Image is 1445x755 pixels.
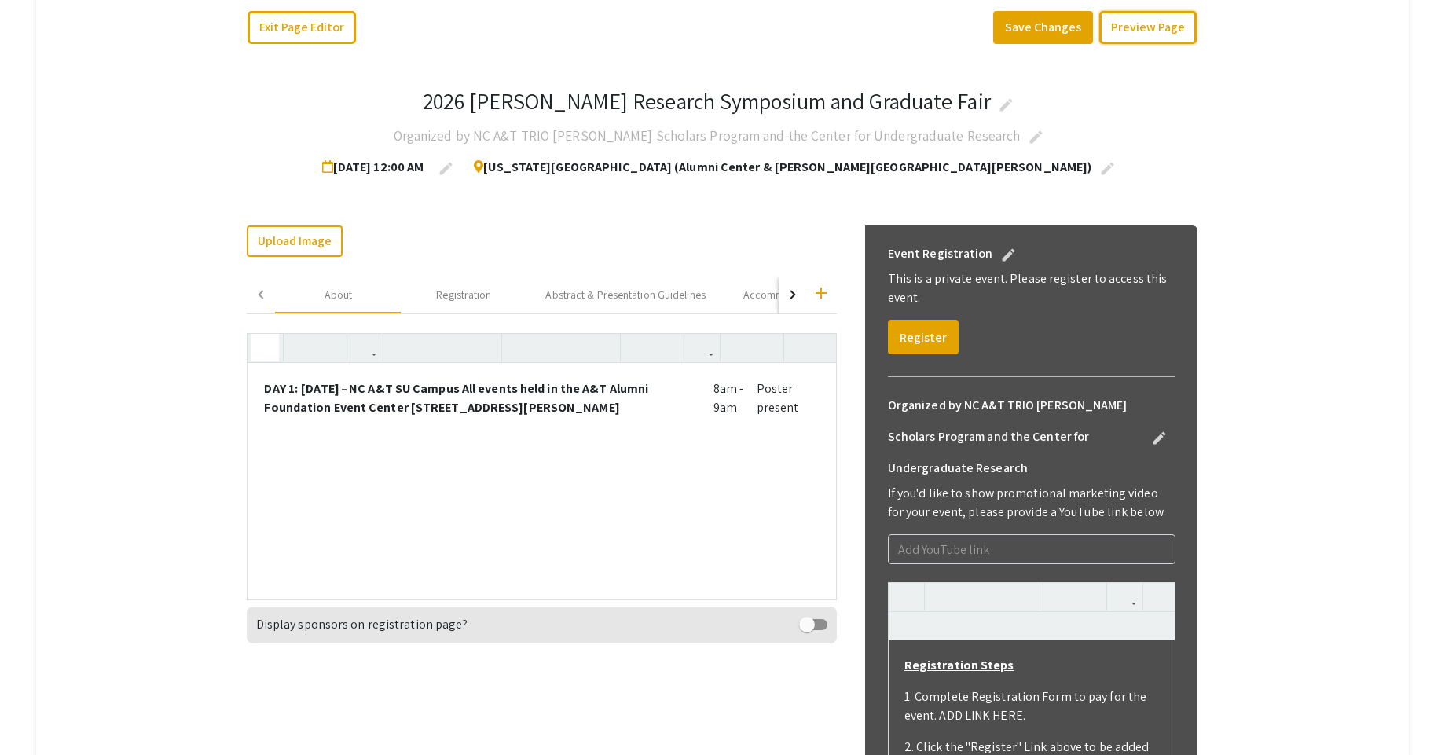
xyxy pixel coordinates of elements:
button: Emphasis (Ctrl + I) [415,334,442,361]
button: Align Left [506,334,534,361]
span: [DATE] 12:00 AM [322,152,431,183]
input: Add YouTube link [888,534,1175,564]
p: This is a private event. Please register to access this event. [888,269,1175,307]
p: If you'd like to show promotional marketing video for your event, please provide a YouTube link b... [888,484,1175,522]
button: Subscript [920,611,948,639]
h6: Organized by NC A&T TRIO [PERSON_NAME] Scholars Program and the Center for Undergraduate Research [888,390,1144,484]
button: Link [1111,583,1139,610]
td: 8am - 9am [713,379,755,418]
td: Poster present [756,379,820,418]
button: Ordered list [1075,583,1102,610]
button: Align Right [561,334,589,361]
button: Upload Image [247,225,343,257]
button: Superscript [724,334,752,361]
button: Redo (Ctrl + Y) [315,334,343,361]
button: Deleted [1011,583,1039,610]
mat-icon: edit [1026,128,1045,147]
button: Unordered list [625,334,652,361]
button: Underline [984,583,1011,610]
mat-icon: edit [436,159,455,178]
div: Abstract & Presentation Guidelines [545,287,705,303]
u: Registration Steps [904,657,1014,673]
div: About [325,287,353,303]
button: Emphasis (Ctrl + I) [956,583,984,610]
h3: 2026 [PERSON_NAME] Research Symposium and Graduate Fair [423,88,991,115]
iframe: Chat [12,684,67,743]
mat-icon: edit [1150,429,1169,448]
button: Link [688,334,716,361]
button: Save Changes [993,11,1093,44]
h6: Event Registration [888,238,993,269]
th: DAY 1: [DATE] – NC A&T SU Campus All events held in the A&T Alumni Foundation Event Center [STREE... [263,379,713,418]
button: Align Justify [589,334,616,361]
button: Exit Page Editor [248,11,356,44]
button: Unordered list [1047,583,1075,610]
button: Deleted [470,334,497,361]
button: Align Center [534,334,561,361]
p: Display sponsors on registration page? [256,615,468,634]
button: Ordered list [652,334,680,361]
button: View HTML [251,334,279,361]
button: Underline [442,334,470,361]
mat-icon: edit [1098,159,1117,178]
mat-icon: add [812,284,831,302]
button: Register [888,320,959,354]
p: 1. Complete Registration Form to pay for the event. ADD LINK HERE. [904,687,1159,725]
button: Superscript [893,611,920,639]
span: [US_STATE][GEOGRAPHIC_DATA] (Alumni Center & [PERSON_NAME][GEOGRAPHIC_DATA][PERSON_NAME]) [461,152,1091,183]
button: Strong (Ctrl + B) [929,583,956,610]
div: Registration [436,287,491,303]
mat-icon: edit [999,246,1018,265]
button: View HTML [893,583,920,610]
button: Subscript [752,334,779,361]
mat-icon: edit [997,96,1016,115]
button: Undo (Ctrl + Z) [288,334,315,361]
button: Formatting [351,334,379,361]
button: Strong (Ctrl + B) [387,334,415,361]
button: Preview Page [1099,11,1197,44]
button: Insert horizontal rule [788,334,816,361]
div: Accommodation Recommendations [743,287,910,303]
h4: Organized by NC A&T TRIO [PERSON_NAME] Scholars Program and the Center for Undergraduate Research [394,120,1021,152]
